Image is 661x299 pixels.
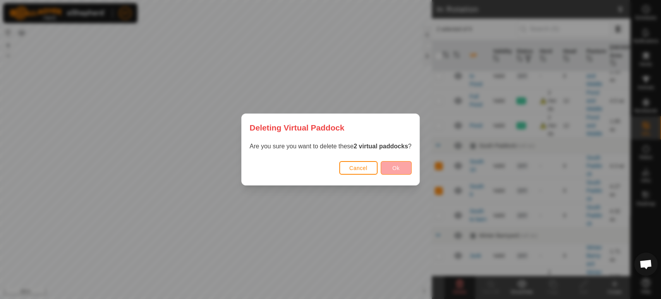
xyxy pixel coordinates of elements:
[249,143,411,149] span: Are you sure you want to delete these ?
[392,165,400,171] span: Ok
[354,143,408,149] strong: 2 virtual paddocks
[249,122,344,134] span: Deleting Virtual Paddock
[381,161,412,175] button: Ok
[339,161,378,175] button: Cancel
[349,165,367,171] span: Cancel
[634,253,658,276] div: Open chat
